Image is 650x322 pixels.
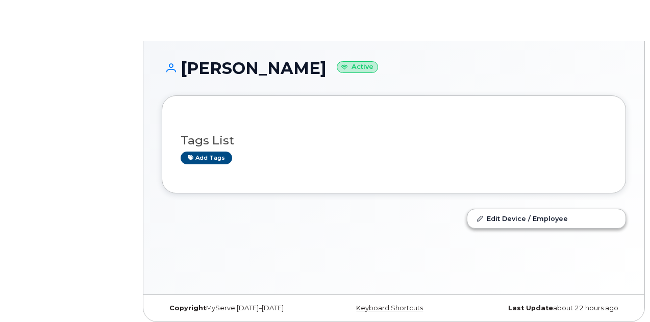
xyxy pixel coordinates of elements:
[356,304,423,312] a: Keyboard Shortcuts
[467,209,626,228] a: Edit Device / Employee
[162,59,626,77] h1: [PERSON_NAME]
[337,61,378,73] small: Active
[169,304,206,312] strong: Copyright
[508,304,553,312] strong: Last Update
[181,152,232,164] a: Add tags
[471,304,626,312] div: about 22 hours ago
[162,304,316,312] div: MyServe [DATE]–[DATE]
[181,134,607,147] h3: Tags List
